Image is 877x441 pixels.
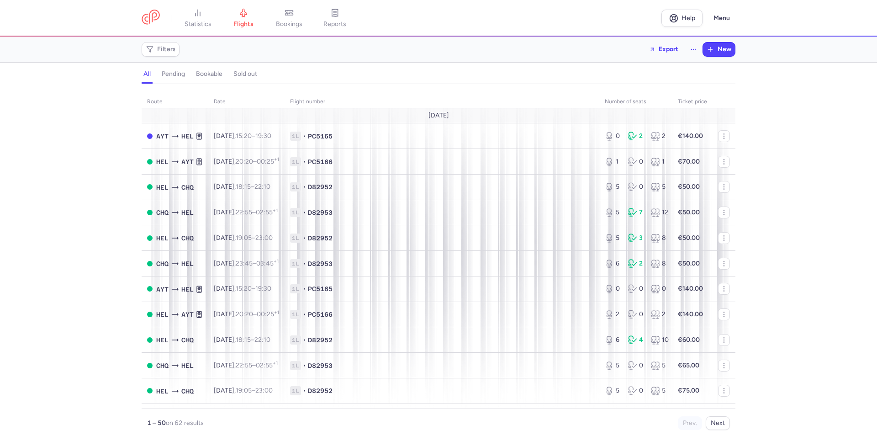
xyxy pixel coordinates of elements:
time: 22:10 [254,183,270,191]
span: CHQ [181,386,194,396]
time: 00:25 [257,158,279,165]
span: [DATE], [214,208,278,216]
span: HEL [181,259,194,269]
span: reports [323,20,346,28]
time: 19:30 [255,285,271,292]
div: 12 [651,208,667,217]
strong: €70.00 [678,158,700,165]
time: 22:55 [236,361,252,369]
span: 1L [290,361,301,370]
span: – [236,361,278,369]
th: date [208,95,285,109]
span: statistics [185,20,211,28]
time: 20:20 [236,310,253,318]
span: D82952 [308,386,333,395]
time: 15:20 [236,132,252,140]
div: 5 [651,361,667,370]
strong: €65.00 [678,361,699,369]
div: 4 [628,335,644,345]
span: D82953 [308,259,333,268]
button: Menu [708,10,735,27]
time: 15:20 [236,285,252,292]
span: • [303,335,306,345]
span: CHQ [156,259,169,269]
div: 10 [651,335,667,345]
div: 0 [628,386,644,395]
button: New [703,43,735,56]
a: statistics [175,8,221,28]
strong: €140.00 [678,285,703,292]
span: – [236,183,270,191]
div: 0 [628,361,644,370]
strong: €60.00 [678,336,700,344]
span: – [236,387,273,394]
div: 0 [605,284,621,293]
span: D82952 [308,182,333,191]
span: HEL [156,386,169,396]
a: Help [661,10,703,27]
span: • [303,361,306,370]
span: HEL [181,284,194,294]
span: Help [682,15,695,21]
span: HEL [156,233,169,243]
div: 2 [628,259,644,268]
span: 1L [290,284,301,293]
span: 1L [290,335,301,345]
span: 1L [290,208,301,217]
span: • [303,182,306,191]
div: 0 [628,310,644,319]
span: PC5166 [308,310,333,319]
sup: +1 [273,360,278,366]
strong: €140.00 [678,132,703,140]
span: 1L [290,259,301,268]
time: 19:30 [255,132,271,140]
th: Flight number [285,95,599,109]
span: [DATE], [214,361,278,369]
span: • [303,284,306,293]
time: 19:05 [236,387,252,394]
button: Export [643,42,684,57]
sup: +1 [274,309,279,315]
span: New [718,46,731,53]
span: PC5165 [308,132,333,141]
span: – [236,285,271,292]
span: PC5165 [308,284,333,293]
span: HEL [156,309,169,319]
strong: 1 – 50 [147,419,166,427]
strong: €50.00 [678,234,700,242]
h4: bookable [196,70,222,78]
time: 23:00 [255,387,273,394]
span: AYT [181,157,194,167]
span: • [303,259,306,268]
span: [DATE], [214,183,270,191]
span: CHQ [156,207,169,218]
span: HEL [181,131,194,141]
span: on 62 results [166,419,204,427]
time: 00:25 [257,310,279,318]
sup: +1 [273,207,278,213]
span: • [303,310,306,319]
a: reports [312,8,358,28]
time: 19:05 [236,234,252,242]
span: HEL [181,207,194,218]
span: CHQ [156,361,169,371]
span: [DATE], [214,285,271,292]
div: 5 [605,386,621,395]
a: bookings [266,8,312,28]
span: – [236,208,278,216]
span: HEL [181,361,194,371]
div: 1 [605,157,621,166]
strong: €50.00 [678,260,700,267]
span: PC5166 [308,157,333,166]
span: 1L [290,310,301,319]
h4: sold out [233,70,257,78]
span: [DATE], [214,260,279,267]
strong: €140.00 [678,310,703,318]
span: AYT [156,131,169,141]
h4: pending [162,70,185,78]
span: CHQ [181,335,194,345]
span: Export [659,46,678,53]
span: [DATE], [214,387,273,394]
span: HEL [156,182,169,192]
span: D82952 [308,335,333,345]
